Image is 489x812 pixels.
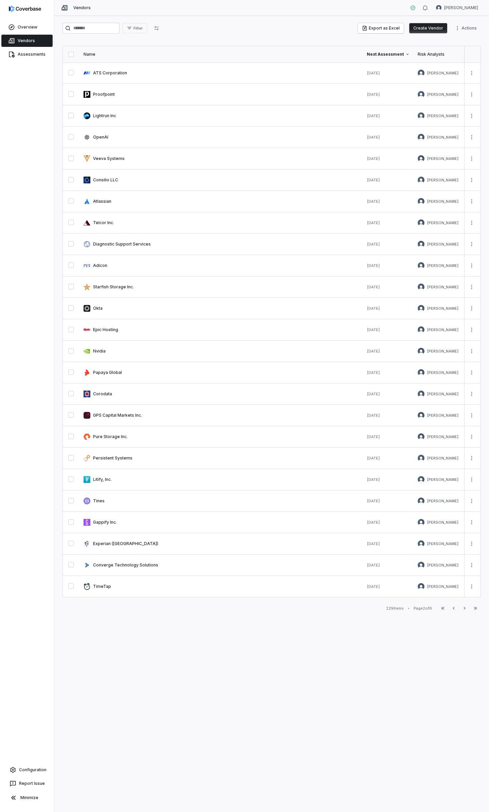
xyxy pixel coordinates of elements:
button: Export as Excel [358,23,404,33]
span: [PERSON_NAME] [427,71,458,76]
span: [DATE] [367,434,380,439]
span: [PERSON_NAME] [427,349,458,354]
span: [DATE] [367,71,380,75]
span: [DATE] [367,392,380,396]
img: Arun Muthu avatar [418,455,424,462]
span: [DATE] [367,113,380,118]
button: More actions [466,560,477,570]
span: [PERSON_NAME] [444,5,478,11]
div: • [408,606,410,611]
img: Arun Muthu avatar [418,391,424,397]
img: Jesse Nord avatar [418,412,424,419]
span: [PERSON_NAME] [427,520,458,525]
img: Jesse Nord avatar [418,305,424,312]
button: More actions [466,260,477,271]
img: Jesse Nord avatar [418,134,424,141]
span: [PERSON_NAME] [427,242,458,247]
button: More actions [466,175,477,185]
img: Arun Muthu avatar [418,476,424,483]
span: [DATE] [367,456,380,461]
button: More actions [466,496,477,506]
span: [PERSON_NAME] [427,156,458,161]
img: Jesse Nord avatar [436,5,441,11]
img: Arun Muthu avatar [418,177,424,183]
img: Arun Muthu avatar [418,519,424,526]
button: Minimize [3,791,51,805]
span: [PERSON_NAME] [427,92,458,97]
span: Vendors [73,5,91,11]
img: Arun Muthu avatar [418,562,424,569]
span: [DATE] [367,263,380,268]
button: More actions [466,89,477,100]
span: [DATE] [367,584,380,589]
button: More actions [466,432,477,442]
span: [DATE] [367,499,380,503]
span: [PERSON_NAME] [427,285,458,290]
button: More actions [466,581,477,592]
img: Jesse Nord avatar [418,219,424,226]
button: More actions [466,154,477,164]
button: Filter [122,23,147,33]
span: Minimize [20,795,38,800]
span: [PERSON_NAME] [427,499,458,504]
img: Jesse Nord avatar [418,348,424,355]
span: [DATE] [367,220,380,225]
span: Overview [18,24,37,30]
button: More actions [466,196,477,206]
button: Jesse Nord avatar[PERSON_NAME] [432,3,482,13]
button: More actions [466,218,477,228]
span: [PERSON_NAME] [427,178,458,183]
img: Jesse Nord avatar [418,498,424,504]
span: [PERSON_NAME] [427,541,458,546]
img: Arun Muthu avatar [418,262,424,269]
span: [PERSON_NAME] [427,327,458,332]
img: Jesse Nord avatar [418,583,424,590]
button: More actions [466,239,477,249]
img: Jesse Nord avatar [418,284,424,290]
span: [PERSON_NAME] [427,477,458,482]
button: Report Issue [3,777,51,790]
div: Risk Analysts [418,52,460,57]
span: [DATE] [367,178,380,182]
span: [PERSON_NAME] [427,306,458,311]
span: [DATE] [367,541,380,546]
div: Name [84,52,359,57]
div: 129 items [386,606,404,611]
span: [DATE] [367,349,380,354]
button: More actions [466,453,477,463]
span: [DATE] [367,156,380,161]
span: [DATE] [367,242,380,247]
button: More actions [466,410,477,420]
span: [PERSON_NAME] [427,584,458,589]
span: [PERSON_NAME] [427,392,458,397]
span: [DATE] [367,327,380,332]
span: [DATE] [367,285,380,289]
button: More actions [466,132,477,142]
button: More actions [466,68,477,78]
span: [DATE] [367,413,380,418]
button: More actions [466,282,477,292]
span: Filter [133,26,143,31]
button: More actions [466,367,477,378]
img: Arun Muthu avatar [418,91,424,98]
button: More actions [466,111,477,121]
span: [DATE] [367,92,380,97]
img: Jesse Nord avatar [418,326,424,333]
span: Assessments [18,52,46,57]
img: Jesse Nord avatar [418,70,424,76]
img: Jesse Nord avatar [418,155,424,162]
a: Vendors [1,35,53,47]
img: Arun Muthu avatar [418,112,424,119]
span: [DATE] [367,520,380,525]
span: [PERSON_NAME] [427,563,458,568]
span: Report Issue [19,781,45,786]
div: Page 2 of 6 [414,606,432,611]
div: Next Assessment [367,52,410,57]
span: [PERSON_NAME] [427,220,458,225]
span: [PERSON_NAME] [427,456,458,461]
button: Create Vendor [409,23,447,33]
button: More actions [466,303,477,313]
img: Arun Muthu avatar [418,540,424,547]
span: [PERSON_NAME] [427,113,458,119]
button: More actions [466,325,477,335]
